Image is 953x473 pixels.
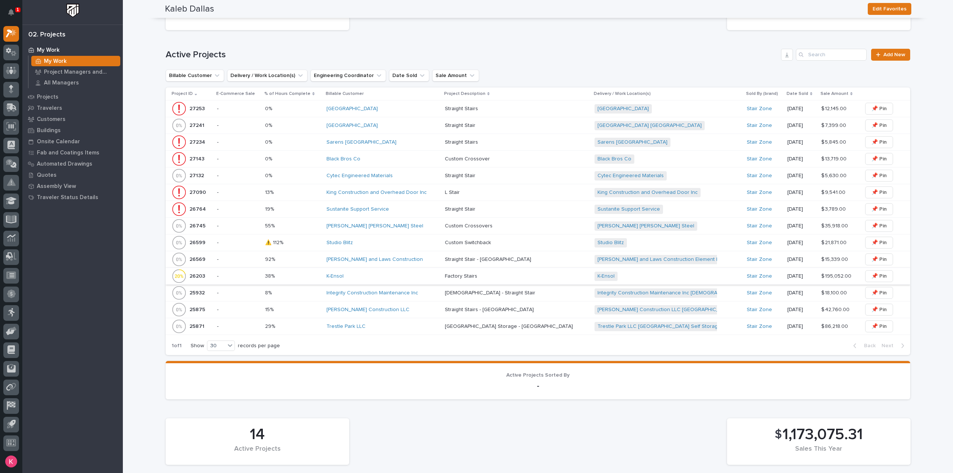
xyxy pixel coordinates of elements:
p: - [175,381,901,390]
button: 📌 Pin [865,186,893,198]
a: Stair Zone [747,139,772,146]
p: All Managers [44,80,79,86]
span: 📌 Pin [871,255,887,264]
a: Fab and Coatings Items [22,147,123,158]
div: Active Projects [178,445,337,461]
a: Stair Zone [747,206,772,212]
p: Straight Stairs - [GEOGRAPHIC_DATA] [445,305,535,313]
a: My Work [22,44,123,55]
p: 27132 [189,171,205,179]
a: Studio Blitz [597,240,624,246]
input: Search [796,49,867,61]
a: Customers [22,114,123,125]
span: 📌 Pin [871,138,887,147]
a: [PERSON_NAME] [PERSON_NAME] Steel [597,223,694,229]
p: - [217,173,259,179]
h1: Active Projects [166,49,778,60]
p: 27253 [189,104,206,112]
a: Stair Zone [747,323,772,330]
p: Straight Stair [445,205,477,212]
p: $ 9,541.00 [821,188,847,196]
p: Sale Amount [820,90,848,98]
p: Sold By (brand) [746,90,778,98]
p: [DATE] [787,323,815,330]
p: records per page [238,343,280,349]
button: 📌 Pin [865,220,893,232]
button: 📌 Pin [865,119,893,131]
p: - [217,290,259,296]
a: Stair Zone [747,223,772,229]
a: Quotes [22,169,123,180]
p: My Work [44,58,67,65]
p: $ 86,218.00 [821,322,850,330]
p: 26599 [189,238,207,246]
div: 02. Projects [28,31,66,39]
p: Project Managers and Engineers [44,69,117,76]
tr: 2724127241 -0%0% [GEOGRAPHIC_DATA] Straight StairStraight Stair [GEOGRAPHIC_DATA] [GEOGRAPHIC_DAT... [166,117,910,134]
a: Stair Zone [747,256,772,263]
tr: 2587525875 -15%15% [PERSON_NAME] Construction LLC Straight Stairs - [GEOGRAPHIC_DATA]Straight Sta... [166,301,910,318]
p: [DATE] [787,307,815,313]
span: 📌 Pin [871,121,887,130]
a: [GEOGRAPHIC_DATA] [GEOGRAPHIC_DATA] [597,122,702,129]
p: [DATE] [787,173,815,179]
a: Project Managers and Engineers [29,67,123,77]
p: 27090 [189,188,207,196]
a: King Construction and Overhead Door Inc [597,189,698,196]
p: [DATE] [787,256,815,263]
a: Sarens [GEOGRAPHIC_DATA] [326,139,396,146]
a: Black Bros Co [597,156,631,162]
span: 📌 Pin [871,221,887,230]
p: 26203 [189,272,207,279]
p: 26764 [189,205,207,212]
button: Engineering Coordinator [310,70,386,82]
p: 27234 [189,138,207,146]
p: E-Commerce Sale [216,90,255,98]
p: - [217,223,259,229]
p: 25875 [189,305,207,313]
span: 📌 Pin [871,154,887,163]
p: $ 3,789.00 [821,205,847,212]
span: 📌 Pin [871,171,887,180]
p: 29% [265,322,277,330]
a: Sustanite Support Service [597,206,660,212]
p: [GEOGRAPHIC_DATA] Storage - [GEOGRAPHIC_DATA] [445,322,574,330]
button: 📌 Pin [865,237,893,249]
p: My Work [37,47,60,54]
button: Date Sold [389,70,429,82]
p: ⚠️ 112% [265,238,285,246]
a: Onsite Calendar [22,136,123,147]
a: Buildings [22,125,123,136]
span: 📌 Pin [871,272,887,281]
a: [GEOGRAPHIC_DATA] [326,122,378,129]
div: Estimated WIP [740,10,898,26]
button: Notifications [3,4,19,20]
p: 1 [16,7,19,12]
p: [DATE] [787,139,815,146]
a: [PERSON_NAME] and Laws Construction [326,256,423,263]
div: 30 [207,342,225,350]
a: Traveler Status Details [22,192,123,203]
a: Automated Drawings [22,158,123,169]
p: - [217,206,259,212]
p: [DATE] [787,156,815,162]
p: Straight Stair - [GEOGRAPHIC_DATA] [445,255,533,263]
p: Fab and Coatings Items [37,150,99,156]
img: Workspace Logo [66,4,80,17]
p: 26745 [189,221,207,229]
p: [DATE] [787,106,815,112]
button: 📌 Pin [865,320,893,332]
a: [PERSON_NAME] and Laws Construction Element Hotel [597,256,729,263]
button: 📌 Pin [865,270,893,282]
a: Stair Zone [747,290,772,296]
a: Trestle Park LLC [GEOGRAPHIC_DATA] Self Storage [597,323,721,330]
p: $ 42,760.00 [821,305,851,313]
p: Quotes [37,172,57,179]
h2: Kaleb Dallas [165,4,214,15]
tr: 2674526745 -55%55% [PERSON_NAME] [PERSON_NAME] Steel Custom CrossoversCustom Crossovers [PERSON_N... [166,218,910,234]
a: Cytec Engineered Materials [326,173,393,179]
span: Edit Favorites [873,4,906,13]
div: Notifications1 [9,9,19,21]
p: $ 35,918.00 [821,221,850,229]
button: Delivery / Work Location(s) [227,70,307,82]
